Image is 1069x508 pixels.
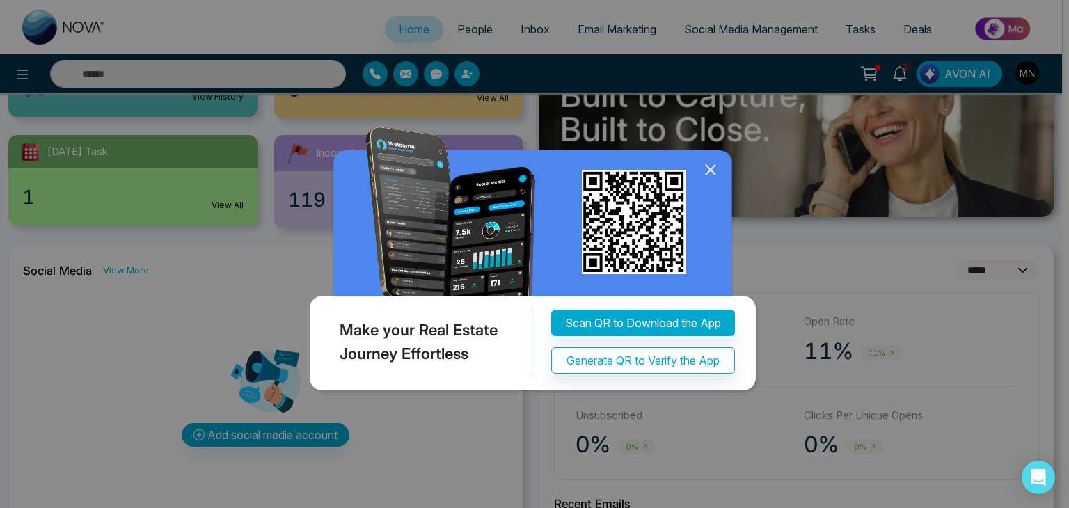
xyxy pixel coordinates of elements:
[551,310,735,337] button: Scan QR to Download the App
[582,170,686,274] img: qr_for_download_app.png
[551,348,735,374] button: Generate QR to Verify the App
[306,308,534,377] div: Make your Real Estate Journey Effortless
[306,127,763,397] img: QRModal
[1022,461,1055,494] div: Open Intercom Messenger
